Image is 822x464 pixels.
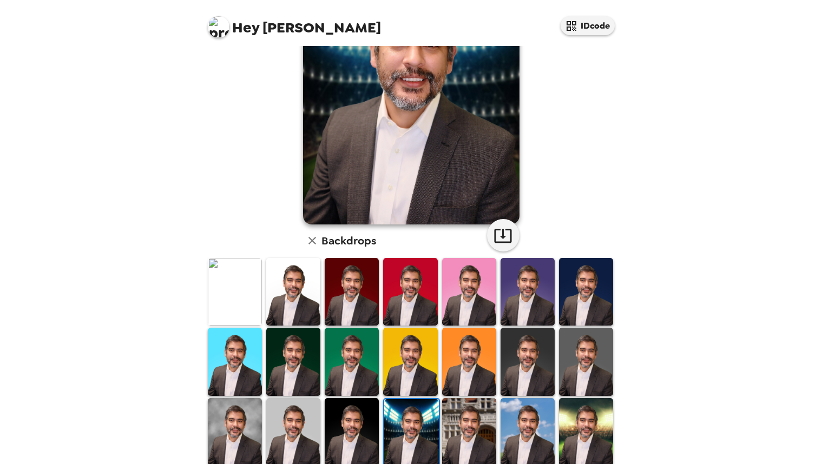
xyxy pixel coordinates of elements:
[208,258,262,326] img: Original
[561,16,615,35] button: IDcode
[321,232,376,249] h6: Backdrops
[232,18,259,37] span: Hey
[208,16,229,38] img: profile pic
[208,11,381,35] span: [PERSON_NAME]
